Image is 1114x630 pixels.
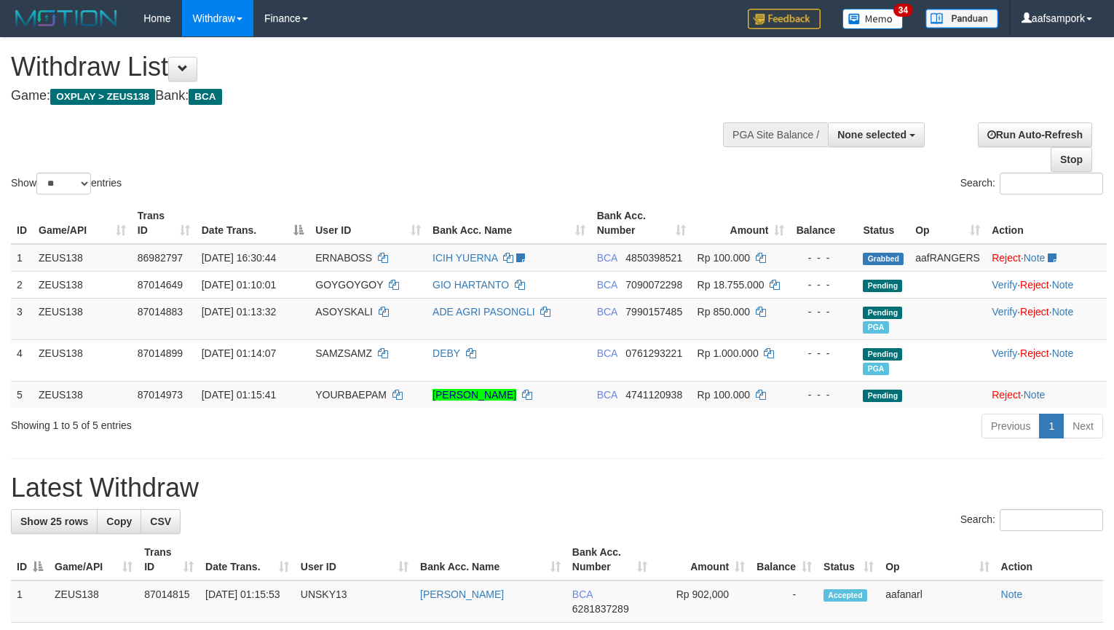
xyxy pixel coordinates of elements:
[11,509,98,534] a: Show 25 rows
[49,580,138,623] td: ZEUS138
[986,271,1107,298] td: · ·
[992,252,1021,264] a: Reject
[591,202,692,244] th: Bank Acc. Number: activate to sort column ascending
[863,280,902,292] span: Pending
[986,381,1107,408] td: ·
[11,298,33,339] td: 3
[33,271,132,298] td: ZEUS138
[597,306,617,318] span: BCA
[698,306,750,318] span: Rp 850.000
[33,339,132,381] td: ZEUS138
[796,304,851,319] div: - - -
[1052,279,1074,291] a: Note
[978,122,1092,147] a: Run Auto-Refresh
[653,539,751,580] th: Amount: activate to sort column ascending
[202,389,276,401] span: [DATE] 01:15:41
[11,52,728,82] h1: Withdraw List
[200,580,295,623] td: [DATE] 01:15:53
[751,539,818,580] th: Balance: activate to sort column ascending
[790,202,857,244] th: Balance
[625,279,682,291] span: Copy 7090072298 to clipboard
[818,539,880,580] th: Status: activate to sort column ascending
[202,279,276,291] span: [DATE] 01:10:01
[11,539,49,580] th: ID: activate to sort column descending
[309,202,427,244] th: User ID: activate to sort column ascending
[909,244,986,272] td: aafRANGERS
[597,279,617,291] span: BCA
[432,389,516,401] a: [PERSON_NAME]
[960,509,1103,531] label: Search:
[625,389,682,401] span: Copy 4741120938 to clipboard
[1020,347,1049,359] a: Reject
[200,539,295,580] th: Date Trans.: activate to sort column ascending
[1024,252,1046,264] a: Note
[196,202,310,244] th: Date Trans.: activate to sort column descending
[992,389,1021,401] a: Reject
[992,306,1017,318] a: Verify
[837,129,906,141] span: None selected
[138,306,183,318] span: 87014883
[427,202,591,244] th: Bank Acc. Name: activate to sort column ascending
[597,252,617,264] span: BCA
[11,473,1103,503] h1: Latest Withdraw
[1063,414,1103,438] a: Next
[1020,279,1049,291] a: Reject
[138,347,183,359] span: 87014899
[432,306,535,318] a: ADE AGRI PASONGLI
[11,271,33,298] td: 2
[909,202,986,244] th: Op: activate to sort column ascending
[295,539,414,580] th: User ID: activate to sort column ascending
[432,252,497,264] a: ICIH YUERNA
[597,347,617,359] span: BCA
[36,173,91,194] select: Showentries
[33,244,132,272] td: ZEUS138
[138,279,183,291] span: 87014649
[132,202,196,244] th: Trans ID: activate to sort column ascending
[751,580,818,623] td: -
[992,279,1017,291] a: Verify
[315,389,387,401] span: YOURBAEPAM
[50,89,155,105] span: OXPLAY > ZEUS138
[986,244,1107,272] td: ·
[33,381,132,408] td: ZEUS138
[880,539,995,580] th: Op: activate to sort column ascending
[893,4,913,17] span: 34
[138,580,200,623] td: 87014815
[698,347,759,359] span: Rp 1.000.000
[566,539,653,580] th: Bank Acc. Number: activate to sort column ascending
[698,252,750,264] span: Rp 100.000
[863,253,904,265] span: Grabbed
[11,173,122,194] label: Show entries
[625,252,682,264] span: Copy 4850398521 to clipboard
[315,306,373,318] span: ASOYSKALI
[1000,509,1103,531] input: Search:
[1000,173,1103,194] input: Search:
[572,603,629,615] span: Copy 6281837289 to clipboard
[1001,588,1023,600] a: Note
[986,202,1107,244] th: Action
[11,7,122,29] img: MOTION_logo.png
[863,363,888,375] span: Marked by aafanarl
[150,516,171,527] span: CSV
[432,279,509,291] a: GIO HARTANTO
[992,347,1017,359] a: Verify
[202,252,276,264] span: [DATE] 16:30:44
[842,9,904,29] img: Button%20Memo.svg
[11,89,728,103] h4: Game: Bank:
[796,346,851,361] div: - - -
[981,414,1040,438] a: Previous
[1051,147,1092,172] a: Stop
[857,202,909,244] th: Status
[420,588,504,600] a: [PERSON_NAME]
[995,539,1103,580] th: Action
[597,389,617,401] span: BCA
[33,202,132,244] th: Game/API: activate to sort column ascending
[796,251,851,265] div: - - -
[202,347,276,359] span: [DATE] 01:14:07
[625,306,682,318] span: Copy 7990157485 to clipboard
[796,387,851,402] div: - - -
[138,252,183,264] span: 86982797
[986,298,1107,339] td: · ·
[880,580,995,623] td: aafanarl
[202,306,276,318] span: [DATE] 01:13:32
